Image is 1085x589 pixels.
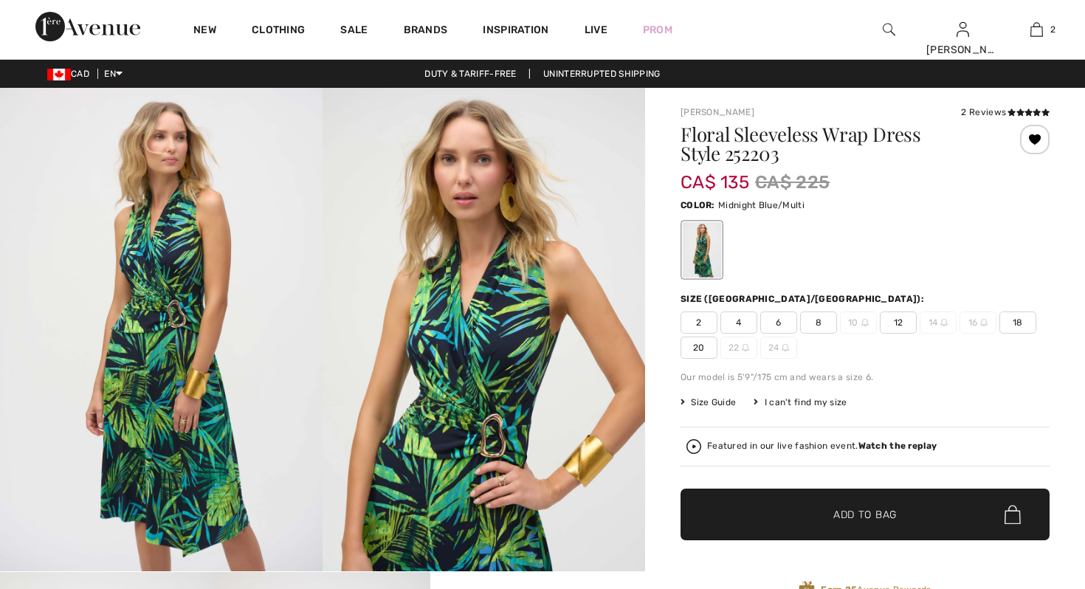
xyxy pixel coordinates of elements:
[760,311,797,334] span: 6
[681,396,736,409] span: Size Guide
[252,24,305,39] a: Clothing
[681,311,717,334] span: 2
[754,396,847,409] div: I can't find my size
[742,344,749,351] img: ring-m.svg
[718,200,805,210] span: Midnight Blue/Multi
[883,21,895,38] img: search the website
[47,69,95,79] span: CAD
[880,311,917,334] span: 12
[104,69,123,79] span: EN
[957,21,969,38] img: My Info
[681,292,927,306] div: Size ([GEOGRAPHIC_DATA]/[GEOGRAPHIC_DATA]):
[483,24,548,39] span: Inspiration
[980,319,988,326] img: ring-m.svg
[940,319,948,326] img: ring-m.svg
[720,337,757,359] span: 22
[926,42,999,58] div: [PERSON_NAME]
[681,125,988,163] h1: Floral Sleeveless Wrap Dress Style 252203
[681,337,717,359] span: 20
[858,441,937,451] strong: Watch the replay
[782,344,789,351] img: ring-m.svg
[681,371,1050,384] div: Our model is 5'9"/175 cm and wears a size 6.
[960,311,996,334] span: 16
[585,22,607,38] a: Live
[643,22,672,38] a: Prom
[340,24,368,39] a: Sale
[707,441,937,451] div: Featured in our live fashion event.
[686,439,701,454] img: Watch the replay
[861,319,869,326] img: ring-m.svg
[840,311,877,334] span: 10
[755,169,830,196] span: CA$ 225
[1050,23,1055,36] span: 2
[683,222,721,278] div: Midnight Blue/Multi
[961,106,1050,119] div: 2 Reviews
[760,337,797,359] span: 24
[681,200,715,210] span: Color:
[920,311,957,334] span: 14
[323,88,645,571] img: Floral Sleeveless Wrap Dress Style 252203. 2
[681,157,749,193] span: CA$ 135
[1000,21,1072,38] a: 2
[800,311,837,334] span: 8
[957,22,969,36] a: Sign In
[681,489,1050,540] button: Add to Bag
[720,311,757,334] span: 4
[193,24,216,39] a: New
[681,107,754,117] a: [PERSON_NAME]
[999,311,1036,334] span: 18
[35,12,140,41] img: 1ère Avenue
[1030,21,1043,38] img: My Bag
[404,24,448,39] a: Brands
[833,507,897,523] span: Add to Bag
[47,69,71,80] img: Canadian Dollar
